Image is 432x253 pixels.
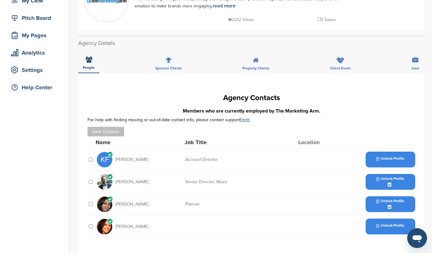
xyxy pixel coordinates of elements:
a: Settings [6,63,62,77]
span: Unlock Profile [376,157,404,161]
span: Property Clients [242,66,269,70]
div: Name [96,140,164,145]
span: Unlock Profile [376,177,404,181]
div: Job Title [185,140,278,145]
span: Sponsor Clients [155,66,182,70]
span: [PERSON_NAME] [115,158,148,162]
span: Unlock Profile [376,199,404,203]
p: 2212 Views [228,16,254,24]
a: 0 gxkfork5iv cuxlhguxzopnxinv72vthxzkzopfjppty1yn8amnik1pcd4zl7j82yyqjaqzdua7u?1428885520 [PERSON... [97,215,415,237]
div: Pitch Board [9,12,62,24]
div: Analytics [9,47,62,58]
span: [PERSON_NAME] [115,202,148,206]
span: [PERSON_NAME] [115,224,148,229]
span: Jobs [411,66,419,70]
div: Planner [185,202,278,206]
div: My Pages [9,30,62,41]
img: 0 gxkfork5iv cuxlhguxzopnxinv72vthxzkzopfjppty1yn8amnik1pcd4zl7j82yyqjaqzdua7u?1428885520 [97,219,112,234]
iframe: Button to launch messaging window [407,228,427,248]
a: read more [213,3,236,9]
a: KF [PERSON_NAME] Account Director Unlock Profile [97,149,415,171]
img: 0 mbkvky8 lxkr1adwf9yqumt 6xgs1otem vtef 5gbr1atwo5yvwsg h7bbzxdko5 vujtto4eukvekkqtwue8y74evkvle... [97,174,112,190]
div: Account Director [185,158,278,162]
p: 3 Saves [318,16,336,24]
a: My Pages [6,28,62,42]
h3: Members who are currently employed by The Marketing Arm. [88,107,415,115]
a: here [240,117,250,123]
h2: Agency Details [78,39,425,47]
a: 0 mbkvky8 lxkr1adwf9yqumt 6xgs1otem vtef 5gbr1atwo5yvwsg h7bbzxdko5 vujtto4eukvekkqtwue8y74evkvle... [97,171,415,193]
span: [PERSON_NAME] [115,180,148,184]
a: Analytics [6,46,62,60]
div: Settings [9,64,62,76]
a: Pitch Board [6,11,62,25]
button: Save Contacts [88,127,124,136]
h1: Agency Contacts [88,92,415,104]
div: Senior Director, Music [185,180,278,184]
span: Client Deals [330,66,351,70]
div: For help with finding missing or out-of-date contact info, please contact support . [88,117,415,122]
a: 0 t ic9xwtw3vvvor1tqve9jf7db zsoi1i30e9pdy9c6e5mppd5rrzymkfdtbjdo088ddju0igo4y?1436566422 [PERSON... [97,193,415,215]
div: Help Center [9,82,62,93]
div: Location [298,140,345,145]
span: KF [97,152,112,167]
img: 0 t ic9xwtw3vvvor1tqve9jf7db zsoi1i30e9pdy9c6e5mppd5rrzymkfdtbjdo088ddju0igo4y?1436566422 [97,197,112,212]
span: Unlock Profile [376,224,404,228]
a: Help Center [6,80,62,95]
span: People [83,66,95,69]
